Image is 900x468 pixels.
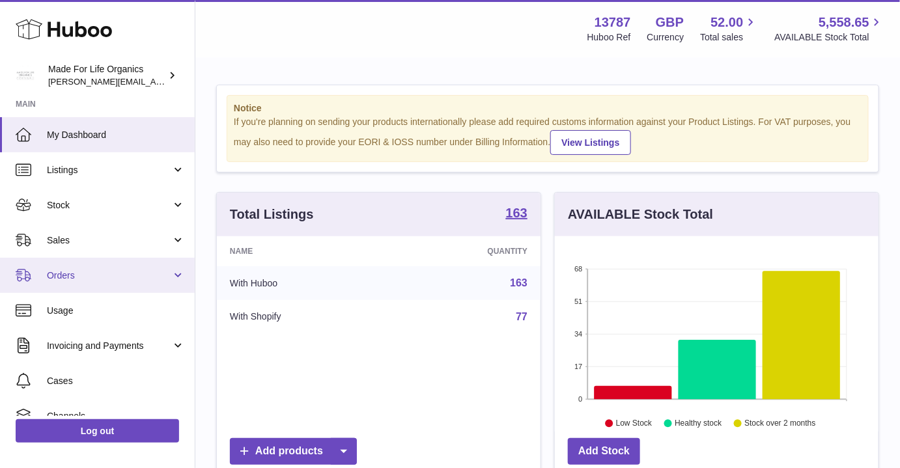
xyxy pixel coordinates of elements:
a: 5,558.65 AVAILABLE Stock Total [774,14,884,44]
th: Quantity [391,236,541,266]
span: AVAILABLE Stock Total [774,31,884,44]
a: 163 [506,206,527,222]
a: 52.00 Total sales [700,14,758,44]
div: Huboo Ref [587,31,631,44]
a: Add products [230,438,357,465]
span: My Dashboard [47,129,185,141]
td: With Shopify [217,300,391,334]
img: geoff.winwood@madeforlifeorganics.com [16,66,35,85]
text: 51 [574,297,582,305]
text: Stock over 2 months [744,419,815,428]
span: Invoicing and Payments [47,340,171,352]
a: 163 [510,277,527,288]
span: 5,558.65 [819,14,869,31]
text: 17 [574,363,582,370]
text: 34 [574,330,582,338]
div: Currency [647,31,684,44]
h3: AVAILABLE Stock Total [568,206,713,223]
text: 68 [574,265,582,273]
span: Listings [47,164,171,176]
span: Orders [47,269,171,282]
a: View Listings [550,130,630,155]
span: Cases [47,375,185,387]
span: Sales [47,234,171,247]
strong: 13787 [595,14,631,31]
strong: Notice [234,102,862,115]
span: Total sales [700,31,758,44]
strong: GBP [656,14,684,31]
div: If you're planning on sending your products internationally please add required customs informati... [234,116,862,155]
span: Channels [47,410,185,422]
h3: Total Listings [230,206,314,223]
text: 0 [578,395,582,403]
text: Low Stock [616,419,653,428]
span: Stock [47,199,171,212]
span: 52.00 [710,14,743,31]
td: With Huboo [217,266,391,300]
text: Healthy stock [675,419,722,428]
a: Log out [16,419,179,443]
a: Add Stock [568,438,640,465]
span: [PERSON_NAME][EMAIL_ADDRESS][PERSON_NAME][DOMAIN_NAME] [48,76,331,87]
strong: 163 [506,206,527,219]
th: Name [217,236,391,266]
a: 77 [516,311,527,322]
span: Usage [47,305,185,317]
div: Made For Life Organics [48,63,165,88]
